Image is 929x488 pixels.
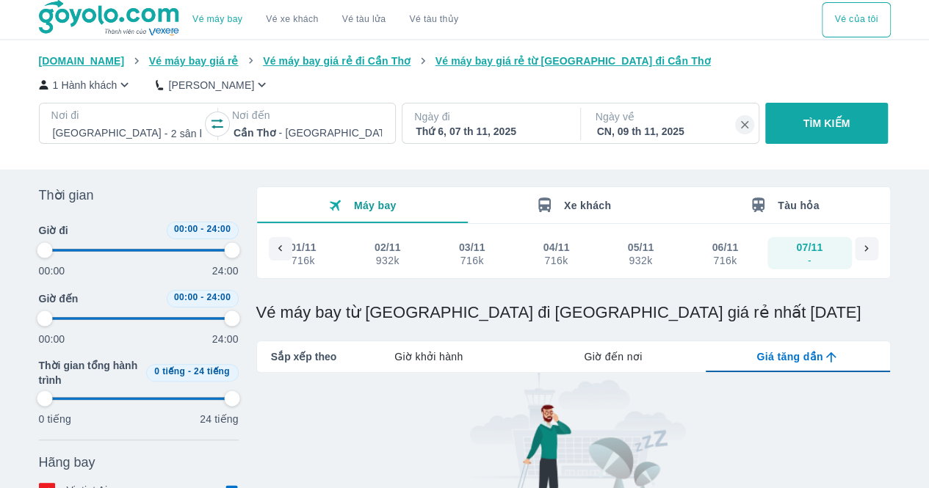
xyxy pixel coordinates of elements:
button: [PERSON_NAME] [156,77,270,92]
div: 716k [291,255,316,266]
span: Vé máy bay giá rẻ [149,55,239,67]
span: Giờ khởi hành [394,349,463,364]
div: 05/11 [627,240,654,255]
span: 00:00 [174,224,198,234]
div: lab API tabs example [336,341,889,372]
p: 24:00 [212,332,239,346]
button: TÌM KIẾM [765,103,888,144]
p: Ngày đi [414,109,565,124]
h1: Vé máy bay từ [GEOGRAPHIC_DATA] đi [GEOGRAPHIC_DATA] giá rẻ nhất [DATE] [256,302,891,323]
span: 24:00 [206,292,231,302]
button: 1 Hành khách [39,77,133,92]
p: 24:00 [212,263,239,278]
p: Nơi đến [232,108,383,123]
div: 01/11 [290,240,317,255]
div: 932k [375,255,400,266]
span: Tàu hỏa [778,200,820,211]
div: choose transportation mode [822,2,890,37]
span: Vé máy bay giá rẻ từ [GEOGRAPHIC_DATA] đi Cần Thơ [435,55,711,67]
span: Sắp xếp theo [271,349,337,364]
p: Nơi đi [51,108,203,123]
p: 00:00 [39,332,65,346]
span: Giờ đến [39,291,79,306]
div: - [797,255,822,266]
div: 03/11 [459,240,485,255]
a: Vé tàu lửa [330,2,398,37]
div: 02/11 [375,240,401,255]
p: [PERSON_NAME] [168,78,254,92]
p: 1 Hành khách [53,78,118,92]
p: Ngày về [596,109,747,124]
div: 07/11 [796,240,823,255]
span: - [200,292,203,302]
span: 24 tiếng [194,366,230,376]
div: 04/11 [543,240,570,255]
a: Vé xe khách [266,14,318,25]
span: Xe khách [564,200,611,211]
span: Thời gian tổng hành trình [39,358,140,387]
a: Vé máy bay [192,14,242,25]
span: 00:00 [174,292,198,302]
span: Giờ đến nơi [584,349,642,364]
div: 716k [460,255,485,266]
span: Thời gian [39,186,94,204]
span: Hãng bay [39,454,95,471]
span: 0 tiếng [154,366,185,376]
span: - [188,366,191,376]
span: Giá tăng dần [756,349,823,364]
div: 716k [544,255,569,266]
p: 24 tiếng [200,412,238,426]
div: Thứ 6, 07 th 11, 2025 [416,124,564,139]
span: [DOMAIN_NAME] [39,55,125,67]
div: CN, 09 th 11, 2025 [597,124,745,139]
nav: breadcrumb [39,54,891,68]
button: Vé của tôi [822,2,890,37]
span: 24:00 [206,224,231,234]
button: Vé tàu thủy [397,2,470,37]
p: 0 tiếng [39,412,71,426]
div: 06/11 [712,240,738,255]
span: Giờ đi [39,223,68,238]
div: choose transportation mode [181,2,470,37]
p: TÌM KIẾM [803,116,850,131]
div: 932k [628,255,653,266]
span: Máy bay [354,200,397,211]
div: 716k [712,255,737,266]
span: - [200,224,203,234]
p: 00:00 [39,263,65,278]
span: Vé máy bay giá rẻ đi Cần Thơ [263,55,411,67]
